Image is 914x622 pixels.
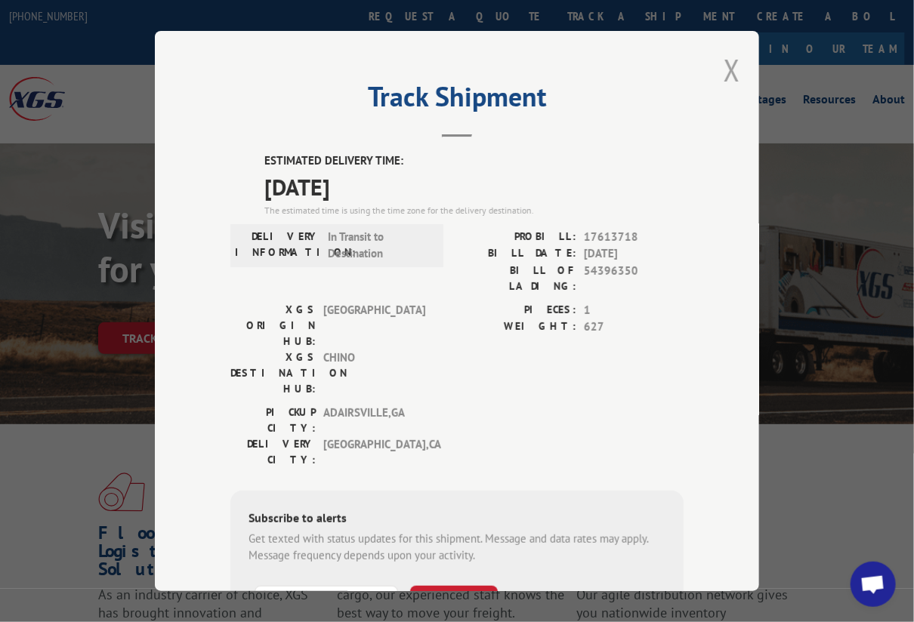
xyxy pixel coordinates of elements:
button: SUBSCRIBE [410,586,498,617]
span: [GEOGRAPHIC_DATA] [323,302,425,349]
span: [DATE] [584,245,684,263]
h2: Track Shipment [230,86,684,115]
label: BILL OF LADING: [457,263,576,294]
span: [GEOGRAPHIC_DATA] , CA [323,436,425,468]
span: CHINO [323,349,425,397]
div: Subscribe to alerts [249,509,665,531]
button: Close modal [724,50,740,90]
label: XGS DESTINATION HUB: [230,349,316,397]
span: 17613718 [584,229,684,246]
label: XGS ORIGIN HUB: [230,302,316,349]
label: DELIVERY CITY: [230,436,316,468]
span: 627 [584,319,684,336]
label: DELIVERY INFORMATION: [235,229,320,263]
span: ADAIRSVILLE , GA [323,405,425,436]
div: Open chat [851,562,896,607]
label: PIECES: [457,302,576,319]
div: Get texted with status updates for this shipment. Message and data rates may apply. Message frequ... [249,531,665,565]
label: ESTIMATED DELIVERY TIME: [264,152,684,170]
span: 54396350 [584,263,684,294]
input: Phone Number [255,586,398,617]
label: WEIGHT: [457,319,576,336]
label: PICKUP CITY: [230,405,316,436]
label: PROBILL: [457,229,576,246]
div: The estimated time is using the time zone for the delivery destination. [264,204,684,217]
span: [DATE] [264,170,684,204]
span: 1 [584,302,684,319]
span: In Transit to Destination [328,229,430,263]
label: BILL DATE: [457,245,576,263]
